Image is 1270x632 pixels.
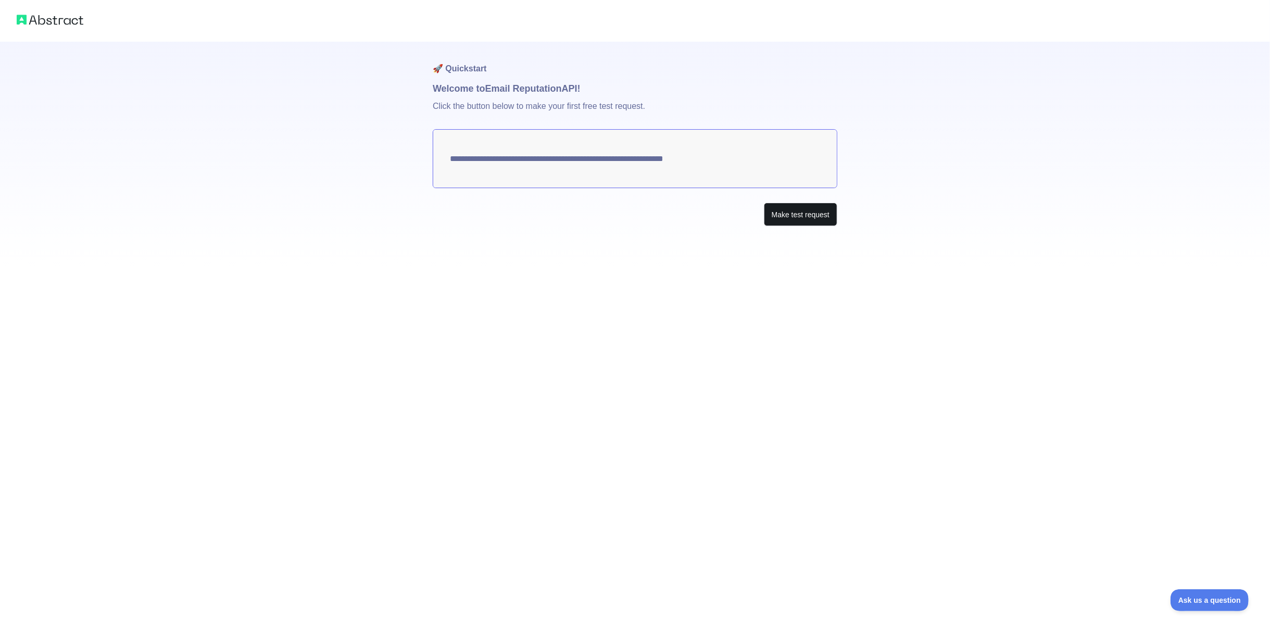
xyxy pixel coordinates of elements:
iframe: Toggle Customer Support [1171,589,1249,611]
h1: Welcome to Email Reputation API! [433,81,837,96]
img: Abstract logo [17,13,83,27]
button: Make test request [764,203,837,226]
p: Click the button below to make your first free test request. [433,96,837,129]
h1: 🚀 Quickstart [433,42,837,81]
